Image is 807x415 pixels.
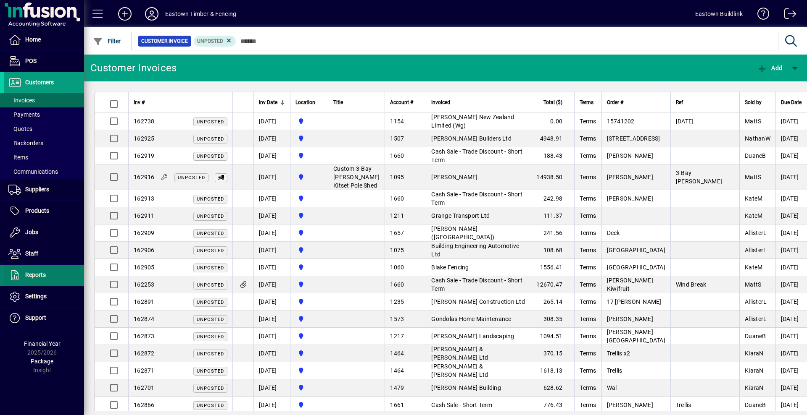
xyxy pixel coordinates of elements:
[580,281,596,288] span: Terms
[531,362,574,379] td: 1618.13
[531,276,574,293] td: 12670.47
[295,314,323,324] span: Holyoake St
[390,230,404,236] span: 1657
[253,345,290,362] td: [DATE]
[253,130,290,147] td: [DATE]
[607,316,653,322] span: [PERSON_NAME]
[295,331,323,341] span: Holyoake St
[543,98,562,107] span: Total ($)
[295,117,323,126] span: Holyoake St
[25,57,37,64] span: POS
[431,402,492,408] span: Cash Sale - Short Term
[24,340,61,347] span: Financial Year
[531,293,574,311] td: 265.14
[531,190,574,207] td: 242.98
[4,265,84,286] a: Reports
[745,247,767,253] span: AllisterL
[745,152,766,159] span: DuaneB
[531,147,574,164] td: 188.43
[745,350,764,357] span: KiaraN
[134,247,155,253] span: 162906
[431,243,519,258] span: Building Engineering Automotive Ltd
[676,98,734,107] div: Ref
[4,179,84,200] a: Suppliers
[745,230,767,236] span: AllisterL
[531,379,574,397] td: 628.62
[580,230,596,236] span: Terms
[531,224,574,242] td: 241.56
[390,98,421,107] div: Account #
[580,118,596,125] span: Terms
[607,152,653,159] span: [PERSON_NAME]
[531,207,574,224] td: 111.37
[253,379,290,397] td: [DATE]
[531,259,574,276] td: 1556.41
[745,384,764,391] span: KiaraN
[745,367,764,374] span: KiaraN
[178,175,205,180] span: Unposted
[580,350,596,357] span: Terms
[431,384,501,391] span: [PERSON_NAME] Building
[580,247,596,253] span: Terms
[745,135,770,142] span: NathanW
[197,300,224,305] span: Unposted
[4,201,84,222] a: Products
[8,111,40,118] span: Payments
[197,265,224,271] span: Unposted
[607,98,623,107] span: Order #
[431,225,494,240] span: [PERSON_NAME] ([GEOGRAPHIC_DATA])
[390,298,404,305] span: 1235
[141,37,188,45] span: Customer Invoice
[745,281,761,288] span: MattS
[607,329,665,344] span: [PERSON_NAME][GEOGRAPHIC_DATA]
[295,194,323,203] span: Holyoake St
[531,164,574,190] td: 14938.50
[580,152,596,159] span: Terms
[431,174,477,180] span: [PERSON_NAME]
[197,154,224,159] span: Unposted
[431,363,488,378] span: [PERSON_NAME] & [PERSON_NAME] Ltd
[253,397,290,414] td: [DATE]
[8,154,28,161] span: Items
[390,281,404,288] span: 1660
[531,311,574,328] td: 308.35
[580,384,596,391] span: Terms
[745,402,766,408] span: DuaneB
[25,186,49,193] span: Suppliers
[253,190,290,207] td: [DATE]
[536,98,570,107] div: Total ($)
[607,277,653,292] span: [PERSON_NAME] Kiwifruit
[4,243,84,264] a: Staff
[134,212,155,219] span: 162911
[531,345,574,362] td: 370.15
[197,282,224,288] span: Unposted
[531,397,574,414] td: 776.43
[134,118,155,125] span: 162738
[580,212,596,219] span: Terms
[431,98,450,107] span: Invoiced
[390,316,404,322] span: 1573
[111,6,138,21] button: Add
[25,229,38,235] span: Jobs
[390,367,404,374] span: 1464
[197,214,224,219] span: Unposted
[745,174,761,180] span: MattS
[757,65,782,71] span: Add
[607,98,665,107] div: Order #
[197,368,224,374] span: Unposted
[295,280,323,289] span: Holyoake St
[197,334,224,339] span: Unposted
[197,136,224,142] span: Unposted
[25,207,49,214] span: Products
[431,316,511,322] span: Gondolas Home Maintenance
[93,38,121,44] span: Filter
[390,212,404,219] span: 1211
[4,51,84,72] a: POS
[295,297,323,306] span: Holyoake St
[197,403,224,408] span: Unposted
[90,61,177,75] div: Customer Invoices
[197,196,224,202] span: Unposted
[194,36,236,47] mat-chip: Customer Invoice Status: Unposted
[745,212,762,219] span: KateM
[134,135,155,142] span: 162925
